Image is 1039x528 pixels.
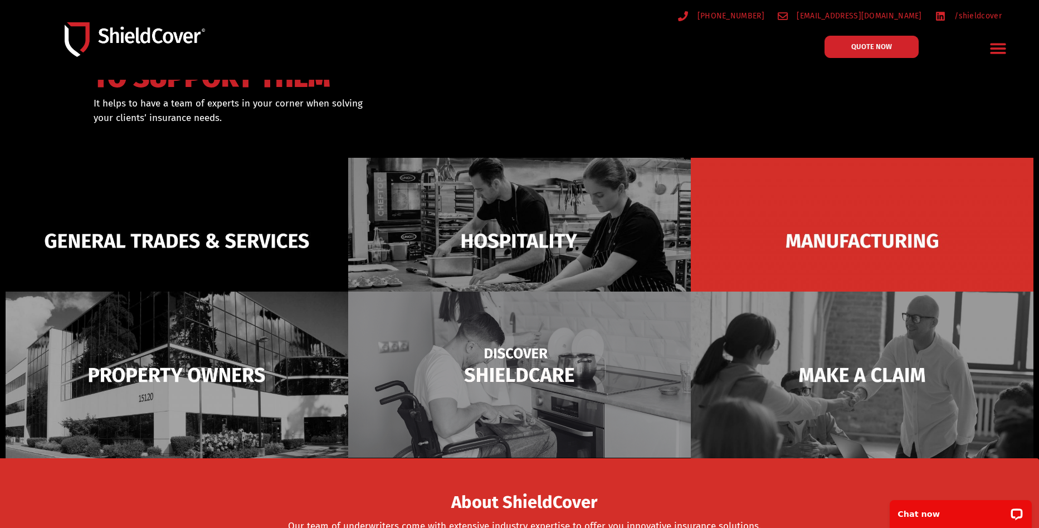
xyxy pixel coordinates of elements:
span: QUOTE NOW [851,43,892,50]
div: Menu Toggle [985,35,1011,61]
a: [PHONE_NUMBER] [678,9,764,23]
span: /shieldcover [952,9,1002,23]
span: [PHONE_NUMBER] [695,9,764,23]
span: [EMAIL_ADDRESS][DOMAIN_NAME] [794,9,921,23]
div: It helps to have a team of experts in your corner when solving [94,96,577,125]
a: QUOTE NOW [825,36,919,58]
span: About ShieldCover [451,496,597,510]
a: /shieldcover [935,9,1002,23]
iframe: LiveChat chat widget [882,493,1039,528]
a: [EMAIL_ADDRESS][DOMAIN_NAME] [778,9,922,23]
p: your clients’ insurance needs. [94,111,577,125]
img: Shield-Cover-Underwriting-Australia-logo-full [65,22,205,57]
a: About ShieldCover [451,499,597,510]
